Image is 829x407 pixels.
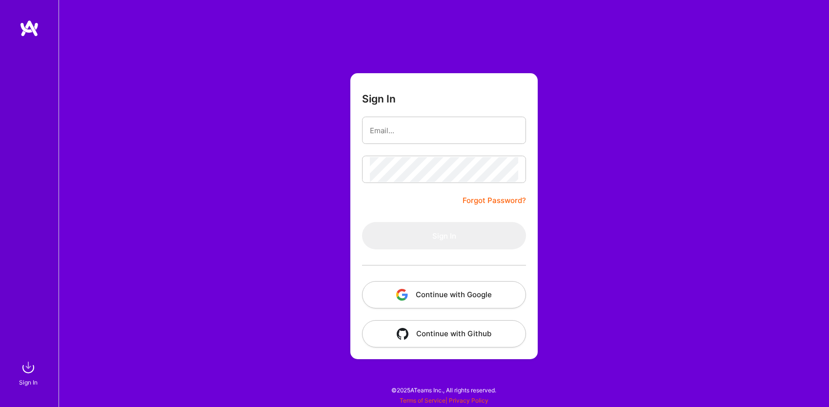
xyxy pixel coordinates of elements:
[370,118,518,143] input: Email...
[449,397,488,404] a: Privacy Policy
[362,320,526,347] button: Continue with Github
[400,397,488,404] span: |
[362,222,526,249] button: Sign In
[19,377,38,387] div: Sign In
[396,289,408,301] img: icon
[362,281,526,308] button: Continue with Google
[463,195,526,206] a: Forgot Password?
[20,20,39,37] img: logo
[397,328,408,340] img: icon
[59,378,829,402] div: © 2025 ATeams Inc., All rights reserved.
[362,93,396,105] h3: Sign In
[19,358,38,377] img: sign in
[400,397,445,404] a: Terms of Service
[20,358,38,387] a: sign inSign In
